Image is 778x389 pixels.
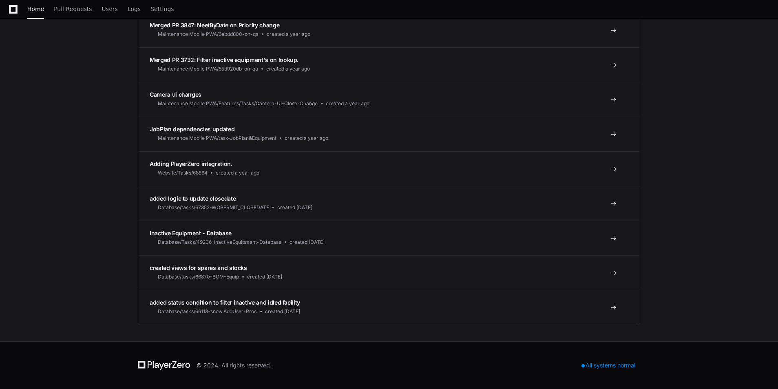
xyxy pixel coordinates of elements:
a: created views for spares and stocksDatabase/tasks/66870-BOM-Equipcreated [DATE] [138,255,640,290]
span: added status condition to filter inactive and idled facility [150,299,300,306]
span: added logic to update closedate [150,195,236,202]
span: Merged PR 3732: Filter inactive equipment's on lookup. [150,56,298,63]
a: added logic to update closedateDatabase/tasks/67352-WOPERMIT_CLOSEDATEcreated [DATE] [138,186,640,221]
span: Adding PlayerZero integration. [150,160,232,167]
span: Maintenance Mobile PWA/6ebdd800-on-qa [158,31,259,38]
span: Maintenance Mobile PWA/Features/Tasks/Camera-UI-Close-Change [158,100,318,107]
span: Maintenance Mobile PWA/85d920db-on-qa [158,66,258,72]
span: created a year ago [266,66,310,72]
div: All systems normal [577,360,640,371]
span: Database/tasks/67352-WOPERMIT_CLOSEDATE [158,204,269,211]
a: Inactive Equipment - DatabaseDatabase/Tasks/49206-InactiveEquipment-Databasecreated [DATE] [138,221,640,255]
span: Home [27,7,44,11]
span: created [DATE] [265,308,300,315]
span: Database/tasks/66113-snow.AddUser-Proc [158,308,257,315]
span: created a year ago [267,31,310,38]
span: created [DATE] [277,204,312,211]
span: created a year ago [216,170,259,176]
span: Pull Requests [54,7,92,11]
div: © 2024. All rights reserved. [197,361,272,369]
span: Database/tasks/66870-BOM-Equip [158,274,239,280]
span: Logs [128,7,141,11]
a: Merged PR 3732: Filter inactive equipment's on lookup.Maintenance Mobile PWA/85d920db-on-qacreate... [138,47,640,82]
span: Settings [150,7,174,11]
a: Adding PlayerZero integration.Website/Tasks/68664created a year ago [138,151,640,186]
span: Database/Tasks/49206-InactiveEquipment-Database [158,239,281,245]
span: created a year ago [285,135,328,141]
span: Website/Tasks/68664 [158,170,208,176]
a: added status condition to filter inactive and idled facilityDatabase/tasks/66113-snow.AddUser-Pro... [138,290,640,325]
span: Merged PR 3847: NeetByDate on Priority change [150,22,279,29]
a: Camera ui changesMaintenance Mobile PWA/Features/Tasks/Camera-UI-Close-Changecreated a year ago [138,82,640,117]
span: created views for spares and stocks [150,264,247,271]
span: Maintenance Mobile PWA/task-JobPlan&Equipment [158,135,276,141]
span: created a year ago [326,100,369,107]
span: created [DATE] [290,239,325,245]
span: Inactive Equipment - Database [150,230,232,236]
span: Camera ui changes [150,91,201,98]
span: created [DATE] [247,274,282,280]
a: Merged PR 3847: NeetByDate on Priority changeMaintenance Mobile PWA/6ebdd800-on-qacreated a year ago [138,13,640,47]
a: JobPlan dependencies updatedMaintenance Mobile PWA/task-JobPlan&Equipmentcreated a year ago [138,117,640,151]
span: JobPlan dependencies updated [150,126,234,133]
span: Users [102,7,118,11]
